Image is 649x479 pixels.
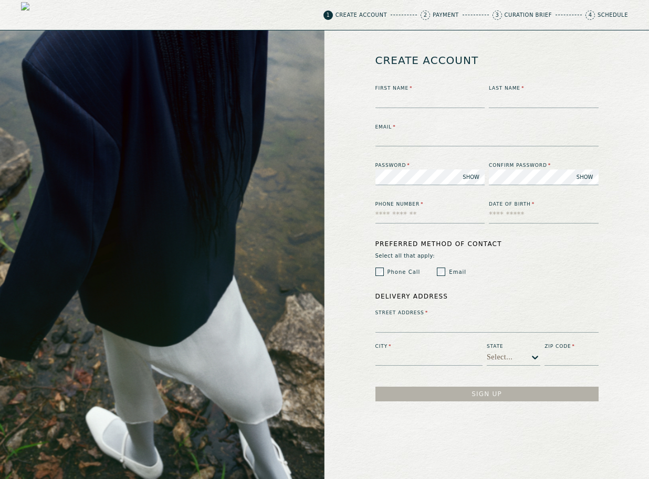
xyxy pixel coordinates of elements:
[598,13,628,18] p: Schedule
[505,13,552,18] p: Curation Brief
[375,292,599,301] label: Delivery Address
[375,343,483,350] label: City
[493,10,502,20] span: 3
[375,253,599,259] span: Select all that apply:
[487,353,512,361] div: Select...
[336,13,387,18] p: Create Account
[545,343,598,350] label: Zip Code
[375,124,599,131] label: Email
[375,239,599,249] label: Preferred method of contact
[487,343,540,350] label: State
[489,85,599,92] label: Last Name
[463,173,479,181] span: SHOW
[388,268,421,276] label: Phone Call
[421,10,430,20] span: 2
[489,162,599,169] label: Confirm password
[323,10,333,20] span: 1
[375,162,485,169] label: Password
[375,85,485,92] label: First Name
[375,46,479,74] h1: create account
[489,201,599,208] label: Date of Birth
[375,387,599,401] button: Sign Up
[449,268,466,276] label: Email
[577,173,593,181] span: SHOW
[585,10,595,20] span: 4
[512,354,515,361] input: state-dropdown
[375,201,485,208] label: Phone Number
[433,13,459,18] p: Payment
[375,310,599,317] label: Street Address
[21,2,46,27] img: logo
